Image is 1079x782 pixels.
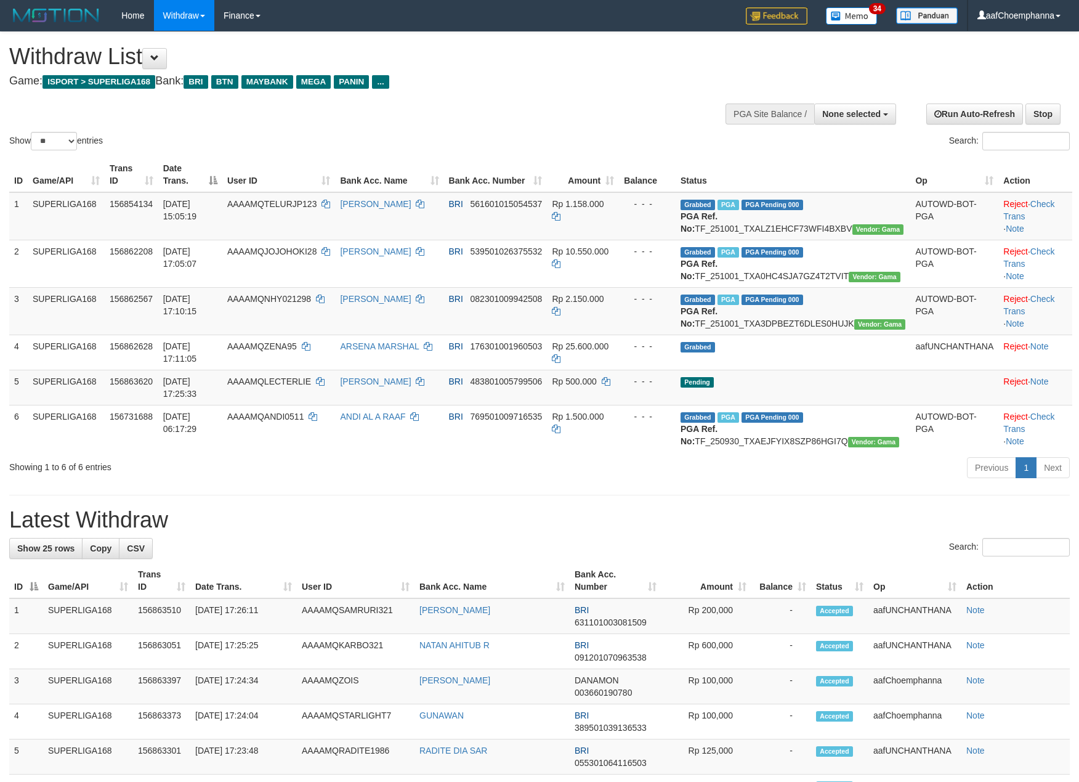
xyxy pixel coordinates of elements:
[998,405,1072,452] td: · ·
[1036,457,1070,478] a: Next
[1003,199,1054,221] a: Check Trans
[982,132,1070,150] input: Search:
[184,75,208,89] span: BRI
[28,157,105,192] th: Game/API: activate to sort column ascending
[868,598,961,634] td: aafUNCHANTHANA
[742,295,803,305] span: PGA Pending
[854,319,906,330] span: Vendor URL: https://trx31.1velocity.biz
[372,75,389,89] span: ...
[471,199,543,209] span: Copy 561601015054537 to clipboard
[966,605,985,615] a: Note
[661,704,751,739] td: Rp 100,000
[340,199,411,209] a: [PERSON_NAME]
[896,7,958,24] img: panduan.png
[575,605,589,615] span: BRI
[816,641,853,651] span: Accepted
[340,341,419,351] a: ARSENA MARSHAL
[9,44,707,69] h1: Withdraw List
[949,132,1070,150] label: Search:
[814,104,896,124] button: None selected
[9,192,28,240] td: 1
[961,563,1070,598] th: Action
[949,538,1070,556] label: Search:
[681,424,717,446] b: PGA Ref. No:
[816,711,853,722] span: Accepted
[28,287,105,335] td: SUPERLIGA168
[43,704,133,739] td: SUPERLIGA168
[624,340,671,352] div: - - -
[9,669,43,704] td: 3
[967,457,1016,478] a: Previous
[575,653,647,662] span: Copy 091201070963538 to clipboard
[334,75,369,89] span: PANIN
[676,192,910,240] td: TF_251001_TXALZ1EHCF73WFI4BXBV
[998,370,1072,405] td: ·
[1025,104,1061,124] a: Stop
[9,335,28,370] td: 4
[751,739,811,775] td: -
[681,200,715,210] span: Grabbed
[998,192,1072,240] td: · ·
[1006,224,1024,234] a: Note
[661,598,751,634] td: Rp 200,000
[998,335,1072,370] td: ·
[717,412,739,423] span: Marked by aafromsomean
[624,410,671,423] div: - - -
[163,294,197,316] span: [DATE] 17:10:15
[190,704,297,739] td: [DATE] 17:24:04
[163,199,197,221] span: [DATE] 15:05:19
[43,739,133,775] td: SUPERLIGA168
[227,199,317,209] span: AAAAMQTELURJP123
[742,200,803,210] span: PGA Pending
[547,157,619,192] th: Amount: activate to sort column ascending
[742,247,803,258] span: PGA Pending
[1003,412,1054,434] a: Check Trans
[966,746,985,756] a: Note
[552,199,604,209] span: Rp 1.158.000
[624,293,671,305] div: - - -
[9,370,28,405] td: 5
[982,538,1070,556] input: Search:
[9,6,103,25] img: MOTION_logo.png
[9,405,28,452] td: 6
[90,544,111,553] span: Copy
[241,75,293,89] span: MAYBANK
[43,563,133,598] th: Game/API: activate to sort column ascending
[419,675,490,685] a: [PERSON_NAME]
[868,563,961,598] th: Op: activate to sort column ascending
[340,246,411,256] a: [PERSON_NAME]
[1003,246,1028,256] a: Reject
[444,157,548,192] th: Bank Acc. Number: activate to sort column ascending
[110,294,153,304] span: 156862567
[681,377,714,388] span: Pending
[227,294,311,304] span: AAAAMQNHY021298
[297,634,414,669] td: AAAAMQKARBO321
[28,192,105,240] td: SUPERLIGA168
[681,342,715,352] span: Grabbed
[826,7,878,25] img: Button%20Memo.svg
[158,157,222,192] th: Date Trans.: activate to sort column descending
[619,157,676,192] th: Balance
[211,75,238,89] span: BTN
[297,563,414,598] th: User ID: activate to sort column ascending
[471,246,543,256] span: Copy 539501026375532 to clipboard
[661,563,751,598] th: Amount: activate to sort column ascending
[419,746,487,756] a: RADITE DIA SAR
[1030,341,1049,351] a: Note
[28,240,105,287] td: SUPERLIGA168
[340,294,411,304] a: [PERSON_NAME]
[624,245,671,258] div: - - -
[190,669,297,704] td: [DATE] 17:24:34
[552,294,604,304] span: Rp 2.150.000
[910,405,998,452] td: AUTOWD-BOT-PGA
[9,508,1070,532] h1: Latest Withdraw
[133,739,190,775] td: 156863301
[552,246,608,256] span: Rp 10.550.000
[110,341,153,351] span: 156862628
[868,634,961,669] td: aafUNCHANTHANA
[28,405,105,452] td: SUPERLIGA168
[9,287,28,335] td: 3
[751,598,811,634] td: -
[296,75,331,89] span: MEGA
[449,294,463,304] span: BRI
